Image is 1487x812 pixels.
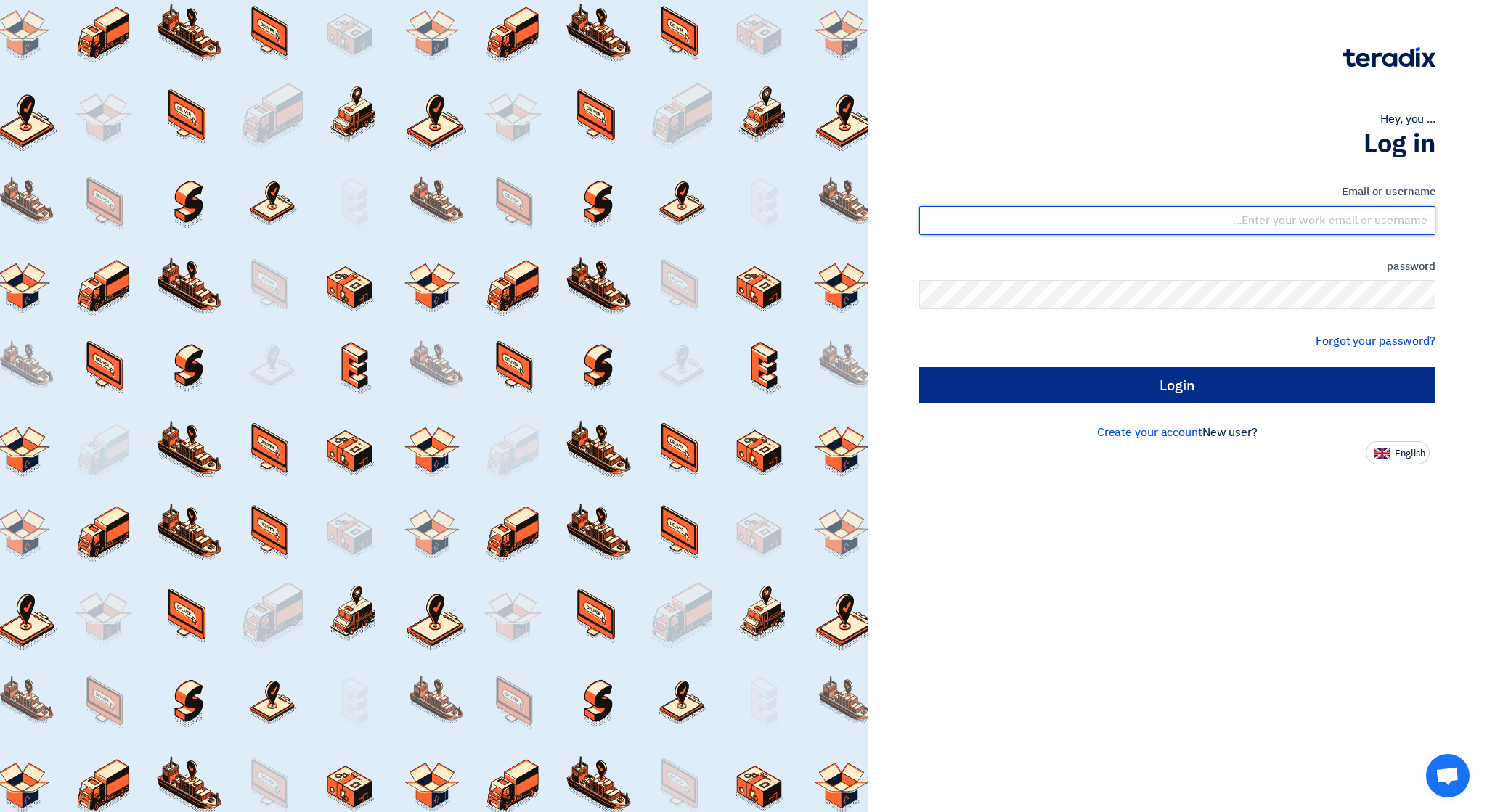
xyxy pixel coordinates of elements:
[1374,448,1390,459] img: en-US.png
[1342,184,1435,200] font: Email or username
[1426,754,1470,797] a: Open chat
[1364,124,1435,163] font: Log in
[1387,258,1435,274] font: password
[1343,47,1435,67] img: Teradix logo
[1366,441,1430,464] button: English
[919,206,1435,235] input: Enter your work email or username...
[919,367,1435,403] input: Login
[1097,424,1202,441] a: Create your account
[1202,424,1258,441] font: New user?
[1316,332,1435,350] a: Forgot your password?
[1395,446,1425,460] font: English
[1380,110,1435,128] font: Hey, you ...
